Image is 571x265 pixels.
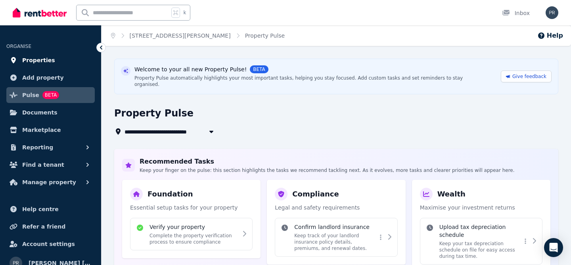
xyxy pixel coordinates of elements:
[294,223,376,231] h4: Confirm landlord insurance
[22,55,55,65] span: Properties
[420,218,542,265] div: Upload tax depreciation scheduleKeep your tax depreciation schedule on file for easy access durin...
[6,87,95,103] a: PulseBETA
[294,233,376,252] p: Keep track of your landlord insurance policy details, premiums, and renewal dates.
[6,139,95,155] button: Reporting
[22,125,61,135] span: Marketplace
[546,6,558,19] img: Praveen Rajendra Babu
[420,204,542,212] p: Maximise your investment returns
[130,218,253,250] div: Verify your propertyComplete the property verification process to ensure compliance
[42,91,59,99] span: BETA
[512,73,546,80] span: Give feedback
[22,239,75,249] span: Account settings
[22,222,65,231] span: Refer a friend
[140,167,515,173] p: Keep your finger on the pulse: this section highlights the tasks we recommend tackling next. As i...
[245,32,285,39] a: Property Pulse
[439,223,521,239] h4: Upload tax depreciation schedule
[377,233,385,242] button: More options
[6,201,95,217] a: Help centre
[537,31,563,40] button: Help
[134,65,247,73] span: Welcome to your all new Property Pulse!
[437,189,466,200] h3: Wealth
[13,7,67,19] img: RentBetter
[544,238,563,257] div: Open Intercom Messenger
[275,218,397,257] div: Confirm landlord insuranceKeep track of your landlord insurance policy details, premiums, and ren...
[148,189,193,200] h3: Foundation
[6,122,95,138] a: Marketplace
[6,105,95,120] a: Documents
[22,160,64,170] span: Find a tenant
[521,236,529,246] button: More options
[130,32,231,39] a: [STREET_ADDRESS][PERSON_NAME]
[6,236,95,252] a: Account settings
[250,65,268,73] span: BETA
[114,107,194,120] h1: Property Pulse
[22,73,64,82] span: Add property
[22,177,76,187] span: Manage property
[439,240,521,259] p: Keep your tax depreciation schedule on file for easy access during tax time.
[6,174,95,190] button: Manage property
[22,108,57,117] span: Documents
[134,75,488,88] div: Property Pulse automatically highlights your most important tasks, helping you stay focused. Add ...
[22,143,53,152] span: Reporting
[140,157,515,166] h2: Recommended Tasks
[22,204,59,214] span: Help centre
[6,52,95,68] a: Properties
[6,157,95,173] button: Find a tenant
[275,204,397,212] p: Legal and safety requirements
[6,219,95,234] a: Refer a friend
[6,70,95,86] a: Add property
[130,204,253,212] p: Essential setup tasks for your property
[149,233,238,245] p: Complete the property verification process to ensure compliance
[22,90,39,100] span: Pulse
[6,44,31,49] span: ORGANISE
[292,189,339,200] h3: Compliance
[183,10,186,16] span: k
[501,71,552,82] a: Give feedback
[502,9,530,17] div: Inbox
[102,25,294,46] nav: Breadcrumb
[149,223,238,231] h4: Verify your property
